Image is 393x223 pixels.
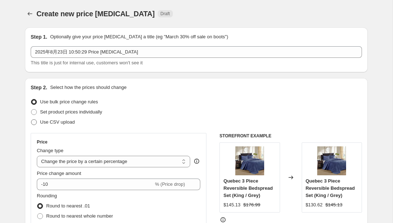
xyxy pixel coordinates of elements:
[243,201,260,209] strike: $176.99
[36,10,155,18] span: Create new price [MEDICAL_DATA]
[235,146,264,175] img: 8e1e63e52ebbee4e82bd99ea25e31f7dca45092a_80x.jpg
[37,171,81,176] span: Price change amount
[31,46,362,58] input: 30% off holiday sale
[37,148,64,153] span: Change type
[37,139,47,145] h3: Price
[40,119,75,125] span: Use CSV upload
[40,99,98,104] span: Use bulk price change rules
[219,133,362,139] h6: STOREFRONT EXAMPLE
[40,109,102,115] span: Set product prices individually
[37,193,57,198] span: Rounding
[223,178,273,198] span: Quebec 3 Piece Reversible Bedspread Set (King / Grey)
[46,203,90,209] span: Round to nearest .01
[50,33,228,40] p: Optionally give your price [MEDICAL_DATA] a title (eg "March 30% off sale on boots")
[46,213,113,219] span: Round to nearest whole number
[326,201,342,209] strike: $145.13
[25,9,35,19] button: Price change jobs
[306,201,323,209] div: $130.62
[37,179,153,190] input: -15
[50,84,127,91] p: Select how the prices should change
[317,146,346,175] img: 8e1e63e52ebbee4e82bd99ea25e31f7dca45092a_80x.jpg
[161,11,170,17] span: Draft
[306,178,355,198] span: Quebec 3 Piece Reversible Bedspread Set (King / Grey)
[31,33,47,40] h2: Step 1.
[155,181,185,187] span: % (Price drop)
[31,60,143,65] span: This title is just for internal use, customers won't see it
[223,201,240,209] div: $145.13
[31,84,47,91] h2: Step 2.
[193,158,200,165] div: help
